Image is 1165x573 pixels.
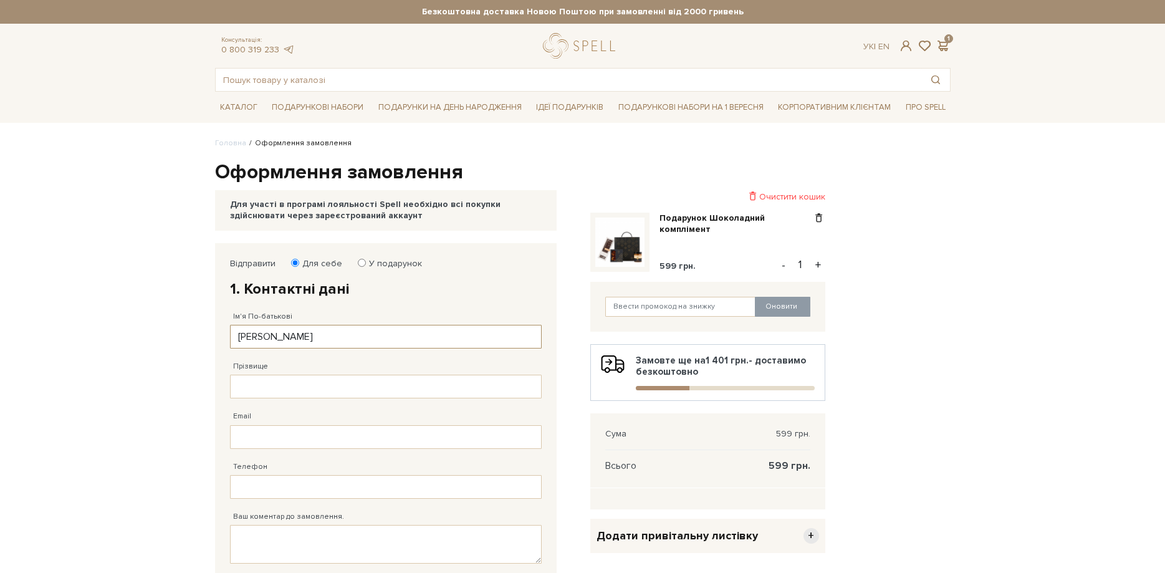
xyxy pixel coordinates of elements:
[221,44,279,55] a: 0 800 319 233
[233,461,267,473] label: Телефон
[777,256,790,274] button: -
[230,199,542,221] div: Для участі в програмі лояльності Spell необхідно всі покупки здійснювати через зареєстрований акк...
[233,511,344,522] label: Ваш коментар до замовлення.
[605,428,626,440] span: Сума
[776,428,810,440] span: 599 грн.
[373,98,527,117] a: Подарунки на День народження
[215,98,262,117] a: Каталог
[595,218,645,267] img: Подарунок Шоколадний комплімент
[613,97,769,118] a: Подарункові набори на 1 Вересня
[294,258,342,269] label: Для себе
[605,460,636,471] span: Всього
[874,41,876,52] span: |
[215,6,951,17] strong: Безкоштовна доставка Новою Поштою при замовленні від 2000 гривень
[358,259,366,267] input: У подарунок
[216,69,921,91] input: Пошук товару у каталозі
[878,41,889,52] a: En
[230,258,276,269] label: Відправити
[221,36,295,44] span: Консультація:
[230,279,542,299] h2: 1. Контактні дані
[291,259,299,267] input: Для себе
[769,460,810,471] span: 599 грн.
[590,191,825,203] div: Очистити кошик
[706,355,749,366] b: 1 401 грн.
[215,138,246,148] a: Головна
[246,138,352,149] li: Оформлення замовлення
[803,528,819,544] span: +
[921,69,950,91] button: Пошук товару у каталозі
[773,97,896,118] a: Корпоративним клієнтам
[811,256,825,274] button: +
[597,529,758,543] span: Додати привітальну листівку
[233,361,268,372] label: Прізвище
[901,98,951,117] a: Про Spell
[605,297,756,317] input: Ввести промокод на знижку
[543,33,621,59] a: logo
[233,311,292,322] label: Ім'я По-батькові
[863,41,889,52] div: Ук
[659,261,696,271] span: 599 грн.
[233,411,251,422] label: Email
[282,44,295,55] a: telegram
[601,355,815,390] div: Замовте ще на - доставимо безкоштовно
[531,98,608,117] a: Ідеї подарунків
[267,98,368,117] a: Подарункові набори
[755,297,810,317] button: Оновити
[659,213,812,235] a: Подарунок Шоколадний комплімент
[215,160,951,186] h1: Оформлення замовлення
[361,258,422,269] label: У подарунок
